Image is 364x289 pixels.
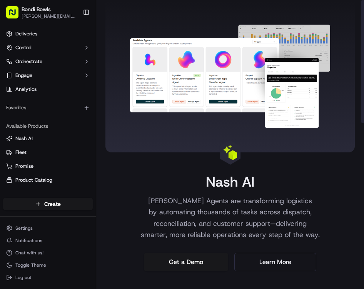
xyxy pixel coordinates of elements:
a: 📗Knowledge Base [5,148,62,162]
a: Fleet [6,149,90,156]
img: Landing Page Image [130,25,330,128]
span: Notifications [15,237,42,244]
p: Welcome 👋 [8,31,140,43]
img: Nash [8,8,23,23]
span: Product Catalog [15,177,52,184]
button: Nash AI [3,132,93,145]
button: Promise [3,160,93,172]
button: Bondi Bowls [22,5,51,13]
span: Analytics [15,86,37,93]
div: Start new chat [35,74,126,81]
button: Toggle Theme [3,260,93,271]
input: Got a question? Start typing here... [20,50,139,58]
span: [PERSON_NAME] [24,119,62,125]
a: Analytics [3,83,93,95]
div: Past conversations [8,100,52,106]
button: Notifications [3,235,93,246]
a: Promise [6,163,90,170]
img: 1736555255976-a54dd68f-1ca7-489b-9aae-adbdc363a1c4 [15,120,22,126]
span: Knowledge Base [15,151,59,159]
img: Landing Page Icon [222,145,238,160]
span: Pylon [77,170,93,176]
span: Orchestrate [15,58,42,65]
span: Nash AI [15,135,33,142]
img: 1736555255976-a54dd68f-1ca7-489b-9aae-adbdc363a1c4 [8,74,22,87]
span: Deliveries [15,30,37,37]
div: 💻 [65,152,71,158]
button: Bondi Bowls[PERSON_NAME][EMAIL_ADDRESS][DOMAIN_NAME] [3,3,80,22]
a: Nash AI [6,135,90,142]
span: Create [44,200,61,208]
span: Toggle Theme [15,262,46,268]
button: Create [3,198,93,210]
button: Returns [3,188,93,200]
a: Deliveries [3,28,93,40]
button: Settings [3,223,93,234]
a: Product Catalog [6,177,90,184]
div: 📗 [8,152,14,158]
button: Control [3,42,93,54]
h1: Nash AI [206,174,254,189]
span: Engage [15,72,32,79]
span: Log out [15,274,31,281]
span: Chat with us! [15,250,43,256]
div: We're available if you need us! [35,81,106,87]
div: Available Products [3,120,93,132]
button: Log out [3,272,93,283]
button: Engage [3,69,93,82]
img: Brigitte Vinadas [8,112,20,124]
span: API Documentation [73,151,124,159]
button: See all [119,99,140,108]
span: Fleet [15,149,27,156]
a: Returns [6,190,90,197]
button: Product Catalog [3,174,93,186]
span: [DATE] [68,119,84,125]
span: Promise [15,163,33,170]
span: Returns [15,190,33,197]
img: 8016278978528_b943e370aa5ada12b00a_72.png [16,74,30,87]
span: Settings [15,225,33,231]
button: Fleet [3,146,93,159]
span: • [64,119,67,125]
span: Control [15,44,32,51]
a: Learn More [234,253,316,271]
button: Chat with us! [3,247,93,258]
div: Favorites [3,102,93,114]
button: Start new chat [131,76,140,85]
button: [PERSON_NAME][EMAIL_ADDRESS][DOMAIN_NAME] [22,13,77,19]
p: [PERSON_NAME] Agents are transforming logistics by automating thousands of tasks across dispatch,... [132,195,329,241]
button: Orchestrate [3,55,93,68]
a: Get a Demo [144,253,228,271]
a: Powered byPylon [54,170,93,176]
a: 💻API Documentation [62,148,127,162]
